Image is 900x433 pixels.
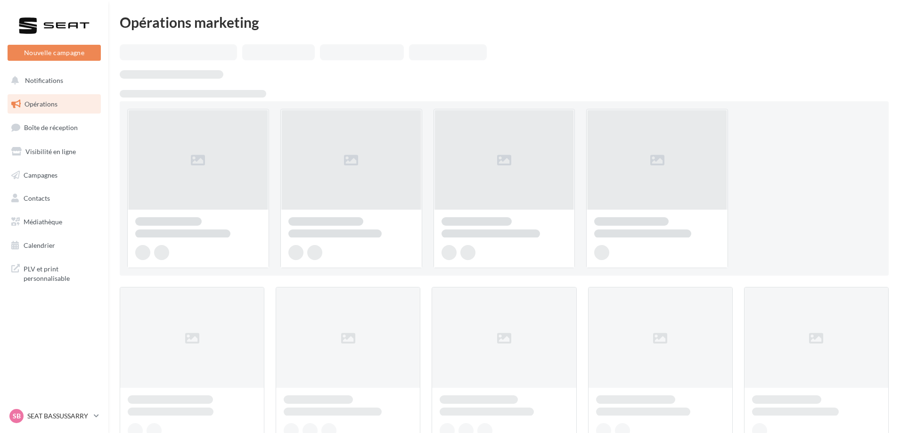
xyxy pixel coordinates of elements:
button: Nouvelle campagne [8,45,101,61]
span: Calendrier [24,241,55,249]
span: Contacts [24,194,50,202]
span: Médiathèque [24,218,62,226]
a: Boîte de réception [6,117,103,138]
p: SEAT BASSUSSARRY [27,411,90,421]
span: PLV et print personnalisable [24,262,97,283]
button: Notifications [6,71,99,90]
span: Visibilité en ligne [25,147,76,155]
span: SB [13,411,21,421]
div: Opérations marketing [120,15,889,29]
a: Visibilité en ligne [6,142,103,162]
a: Opérations [6,94,103,114]
a: PLV et print personnalisable [6,259,103,286]
span: Notifications [25,76,63,84]
span: Opérations [25,100,57,108]
a: Calendrier [6,236,103,255]
span: Boîte de réception [24,123,78,131]
a: Médiathèque [6,212,103,232]
span: Campagnes [24,171,57,179]
a: SB SEAT BASSUSSARRY [8,407,101,425]
a: Contacts [6,188,103,208]
a: Campagnes [6,165,103,185]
